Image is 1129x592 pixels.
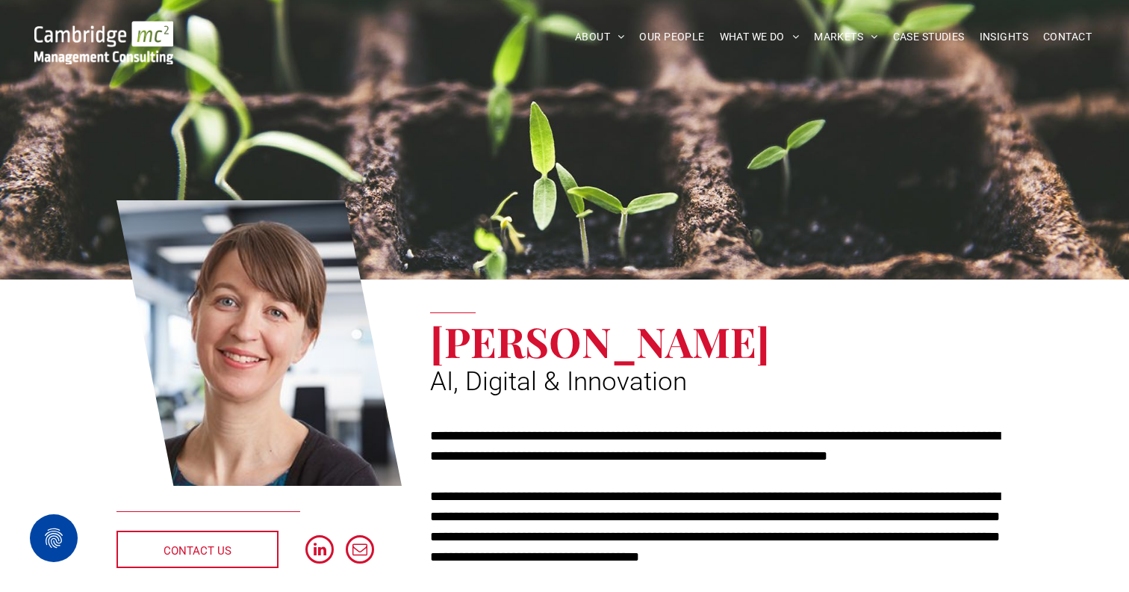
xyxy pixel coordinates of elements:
[886,25,972,49] a: CASE STUDIES
[346,535,374,567] a: email
[806,25,885,49] a: MARKETS
[567,25,632,49] a: ABOUT
[116,198,402,488] a: Dr Zoë Webster | AI, Digital & Innovation | Cambridge Management Consulting
[430,366,687,397] span: AI, Digital & Innovation
[164,532,231,570] span: CONTACT US
[1036,25,1099,49] a: CONTACT
[712,25,807,49] a: WHAT WE DO
[632,25,712,49] a: OUR PEOPLE
[430,313,770,369] span: [PERSON_NAME]
[34,23,173,39] a: Your Business Transformed | Cambridge Management Consulting
[116,531,279,568] a: CONTACT US
[972,25,1036,49] a: INSIGHTS
[34,21,173,64] img: Go to Homepage
[305,535,334,567] a: linkedin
